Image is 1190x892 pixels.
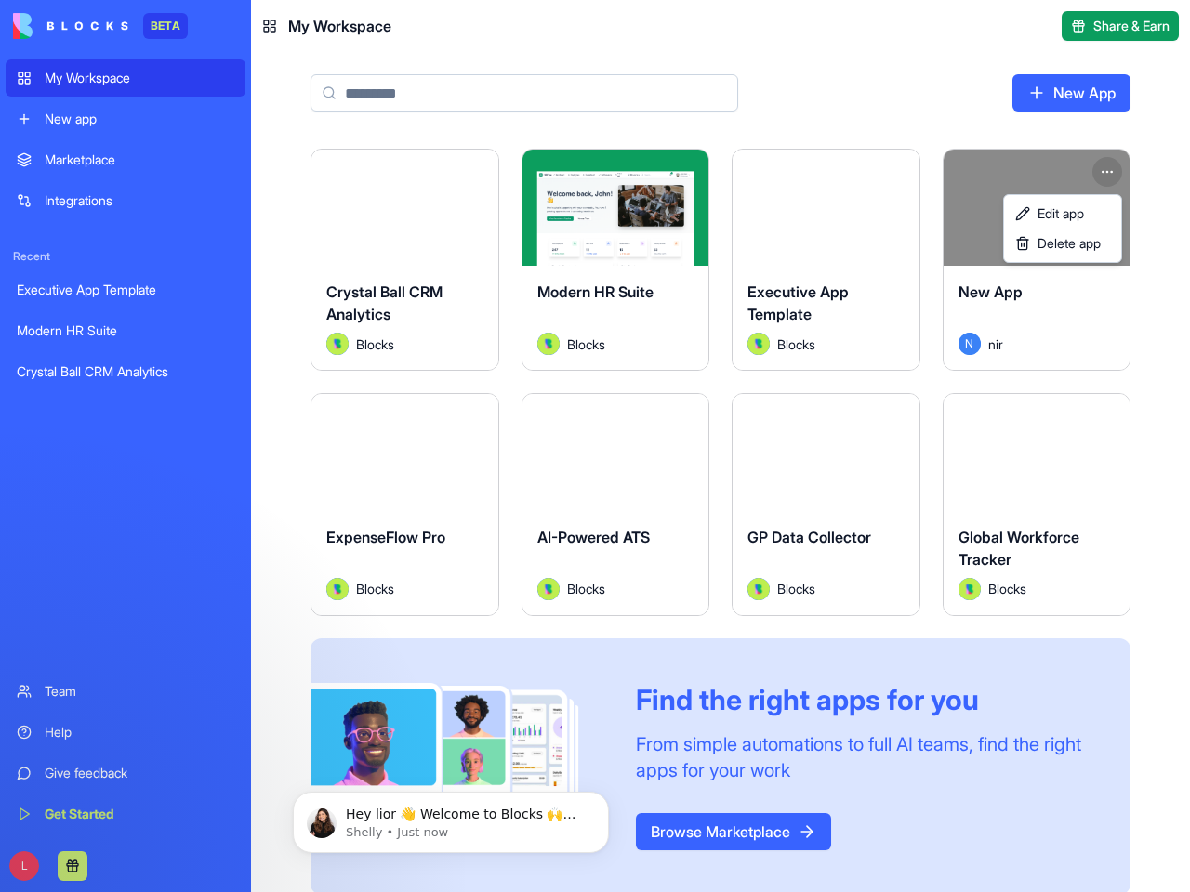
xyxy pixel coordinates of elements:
iframe: Intercom notifications message [265,753,637,883]
span: Delete app [1038,234,1101,253]
div: Crystal Ball CRM Analytics [17,362,234,381]
div: Modern HR Suite [17,321,234,340]
span: Recent [6,249,245,264]
div: Executive App Template [17,281,234,299]
span: Edit app [1038,204,1084,223]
